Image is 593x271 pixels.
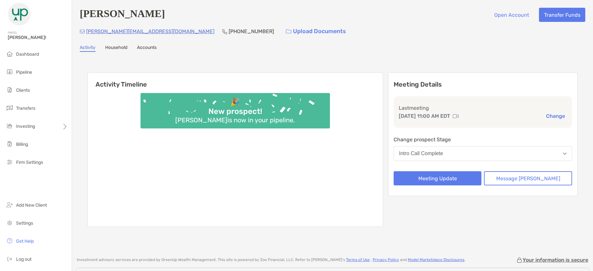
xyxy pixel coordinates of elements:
a: Privacy Policy [373,257,399,262]
span: Settings [16,220,33,226]
img: Zoe Logo [8,3,31,26]
img: clients icon [6,86,14,94]
span: [PERSON_NAME]! [8,35,68,40]
img: investing icon [6,122,14,130]
button: Message [PERSON_NAME] [484,171,572,185]
span: Pipeline [16,70,32,75]
span: Investing [16,124,35,129]
h4: [PERSON_NAME] [80,8,165,22]
button: Transfer Funds [539,8,585,22]
div: Intro Call Complete [399,151,443,156]
a: Terms of Use [346,257,370,262]
a: Upload Documents [282,24,350,38]
img: firm-settings icon [6,158,14,166]
div: New prospect! [206,107,265,116]
span: Log out [16,257,32,262]
p: Meeting Details [394,80,572,89]
p: [DATE] 11:00 AM EDT [399,112,450,120]
button: Change [544,113,567,119]
span: Firm Settings [16,160,43,165]
a: Activity [80,45,96,52]
p: Investment advisory services are provided by GreenUp Wealth Management . This site is powered by ... [77,257,465,262]
div: [PERSON_NAME] is now in your pipeline. [173,116,297,124]
div: 🎉 [228,98,242,107]
img: add_new_client icon [6,201,14,209]
img: billing icon [6,140,14,148]
a: Accounts [137,45,157,52]
h6: Activity Timeline [88,73,383,88]
span: Billing [16,142,28,147]
button: Intro Call Complete [394,146,572,161]
img: transfers icon [6,104,14,112]
img: get-help icon [6,237,14,245]
img: button icon [286,29,291,34]
p: [PERSON_NAME][EMAIL_ADDRESS][DOMAIN_NAME] [86,27,214,35]
p: Change prospect Stage [394,135,572,144]
a: Household [105,45,127,52]
span: Add New Client [16,202,47,208]
span: Dashboard [16,51,39,57]
img: pipeline icon [6,68,14,76]
img: logout icon [6,255,14,263]
p: Your information is secure [523,257,588,263]
span: Clients [16,88,30,93]
button: Open Account [489,8,534,22]
span: Transfers [16,106,35,111]
img: dashboard icon [6,50,14,58]
img: settings icon [6,219,14,227]
span: Get Help [16,238,34,244]
p: Last meeting [399,104,567,112]
img: Phone Icon [222,29,227,34]
img: Confetti [141,93,330,123]
img: Open dropdown arrow [563,153,567,155]
img: Email Icon [80,30,85,33]
button: Meeting Update [394,171,482,185]
a: Model Marketplace Disclosures [408,257,464,262]
p: [PHONE_NUMBER] [229,27,274,35]
img: communication type [453,114,459,119]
